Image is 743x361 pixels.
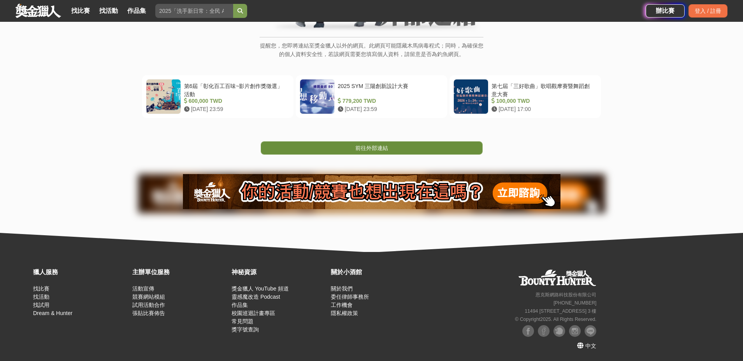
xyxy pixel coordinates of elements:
img: LINE [585,325,596,337]
a: 作品集 [124,5,149,16]
span: 前往外部連結 [355,145,388,151]
div: 第6屆「彰化百工百味~影片創作獎徵選」活動 [184,82,286,97]
div: 第七屆「三好歌曲」歌唱觀摩賽暨舞蹈創意大賽 [492,82,594,97]
a: 靈感魔改造 Podcast [232,294,280,300]
p: 提醒您，您即將連結至獎金獵人以外的網頁。此網頁可能隱藏木馬病毒程式；同時，為確保您的個人資料安全性，若該網頁需要您填寫個人資料，請留意是否為釣魚網頁。 [260,41,483,67]
div: [DATE] 17:00 [492,105,594,113]
div: 神秘資源 [232,268,327,277]
a: 張貼比賽佈告 [132,310,165,316]
a: 找活動 [96,5,121,16]
div: 登入 / 註冊 [689,4,727,18]
small: © Copyright 2025 . All Rights Reserved. [515,317,596,322]
a: 作品集 [232,302,248,308]
a: 找比賽 [68,5,93,16]
div: 600,000 TWD [184,97,286,105]
a: 校園巡迴計畫專區 [232,310,275,316]
input: 2025「洗手新日常：全民 ALL IN」洗手歌全台徵選 [155,4,233,18]
a: 關於我們 [331,285,353,292]
img: Facebook [522,325,534,337]
a: 第七屆「三好歌曲」歌唱觀摩賽暨舞蹈創意大賽 100,000 TWD [DATE] 17:00 [450,75,601,118]
a: 活動宣傳 [132,285,154,292]
a: 委任律師事務所 [331,294,369,300]
a: 競賽網站模組 [132,294,165,300]
div: 獵人服務 [33,268,128,277]
img: Facebook [538,325,550,337]
a: 常見問題 [232,318,253,324]
a: 隱私權政策 [331,310,358,316]
small: 11494 [STREET_ADDRESS] 3 樓 [525,308,596,314]
a: 辦比賽 [646,4,685,18]
div: 2025 SYM 三陽創新設計大賽 [338,82,440,97]
div: [DATE] 23:59 [338,105,440,113]
a: 獎字號查詢 [232,326,259,333]
a: Dream & Hunter [33,310,72,316]
a: 找活動 [33,294,49,300]
div: 關於小酒館 [331,268,426,277]
img: Instagram [569,325,581,337]
small: 恩克斯網路科技股份有限公司 [536,292,596,298]
img: 905fc34d-8193-4fb2-a793-270a69788fd0.png [183,174,560,209]
div: 主辦單位服務 [132,268,228,277]
div: [DATE] 23:59 [184,105,286,113]
a: 2025 SYM 三陽創新設計大賽 779,200 TWD [DATE] 23:59 [296,75,447,118]
a: 前往外部連結 [261,141,483,155]
small: [PHONE_NUMBER] [553,300,596,306]
a: 找試用 [33,302,49,308]
a: 第6屆「彰化百工百味~影片創作獎徵選」活動 600,000 TWD [DATE] 23:59 [142,75,293,118]
span: 中文 [585,343,596,349]
a: 試用活動合作 [132,302,165,308]
a: 獎金獵人 YouTube 頻道 [232,285,289,292]
a: 工作機會 [331,302,353,308]
a: 找比賽 [33,285,49,292]
div: 779,200 TWD [338,97,440,105]
img: Plurk [553,325,565,337]
div: 100,000 TWD [492,97,594,105]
